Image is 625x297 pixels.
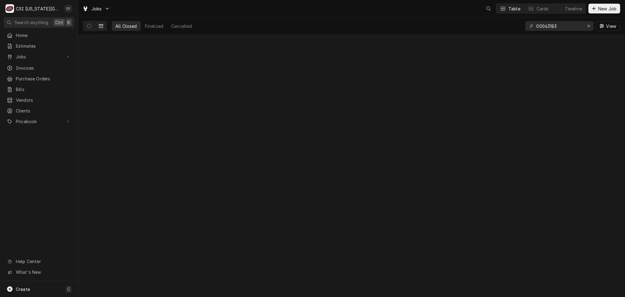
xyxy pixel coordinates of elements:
span: Create [16,287,30,292]
div: Cancelled [171,23,192,29]
span: Invoices [16,65,71,71]
span: Estimates [16,43,71,49]
span: Pricebook [16,118,62,125]
span: Search anything [15,19,48,26]
span: Jobs [16,53,62,60]
div: C [5,4,14,13]
div: CSI [US_STATE][GEOGRAPHIC_DATA] [16,5,61,12]
a: Go to Help Center [4,256,74,266]
span: Vendors [16,97,71,103]
a: Home [4,30,74,40]
div: Finalized [145,23,163,29]
span: New Job [597,5,618,12]
a: Purchase Orders [4,74,74,84]
button: View [596,21,620,31]
input: Keyword search [536,21,582,31]
span: Bills [16,86,71,93]
a: Go to What's New [4,267,74,277]
button: New Job [588,4,620,13]
div: Timeline [565,5,582,12]
a: Go to Jobs [80,4,112,14]
a: Bills [4,84,74,94]
button: Search anythingCtrlK [4,17,74,28]
button: Open search [484,4,493,13]
span: Clients [16,108,71,114]
span: What's New [16,269,70,275]
div: All Closed [115,23,137,29]
div: Table [508,5,520,12]
span: Purchase Orders [16,75,71,82]
span: Home [16,32,71,38]
a: Estimates [4,41,74,51]
div: Cards [536,5,549,12]
span: Ctrl [55,19,63,26]
a: Go to Jobs [4,52,74,62]
a: Go to Pricebook [4,116,74,127]
span: Help Center [16,258,70,265]
span: View [605,23,617,29]
div: DF [64,4,73,13]
span: Jobs [92,5,102,12]
div: CSI Kansas City's Avatar [5,4,14,13]
div: David Fannin's Avatar [64,4,73,13]
span: C [67,286,70,292]
a: Vendors [4,95,74,105]
span: K [67,19,70,26]
button: Erase input [584,21,594,31]
a: Invoices [4,63,74,73]
a: Clients [4,106,74,116]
